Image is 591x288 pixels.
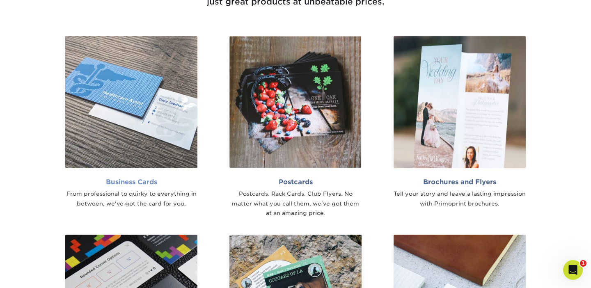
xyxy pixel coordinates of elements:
[220,36,371,219] a: Postcards Postcards. Rack Cards. Club Flyers. No matter what you call them, we've got them at an ...
[394,36,526,168] img: Brochures and Flyers
[580,260,586,267] span: 1
[229,178,362,186] h2: Postcards
[65,36,197,168] img: Business Cards
[229,189,362,218] div: Postcards. Rack Cards. Club Flyers. No matter what you call them, we've got them at an amazing pr...
[65,178,197,186] h2: Business Cards
[55,36,207,209] a: Business Cards From professional to quirky to everything in between, we've got the card for you.
[229,36,362,168] img: Postcards
[384,36,536,209] a: Brochures and Flyers Tell your story and leave a lasting impression with Primoprint brochures.
[563,260,583,280] iframe: Intercom live chat
[394,178,526,186] h2: Brochures and Flyers
[65,189,197,209] div: From professional to quirky to everything in between, we've got the card for you.
[394,189,526,209] div: Tell your story and leave a lasting impression with Primoprint brochures.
